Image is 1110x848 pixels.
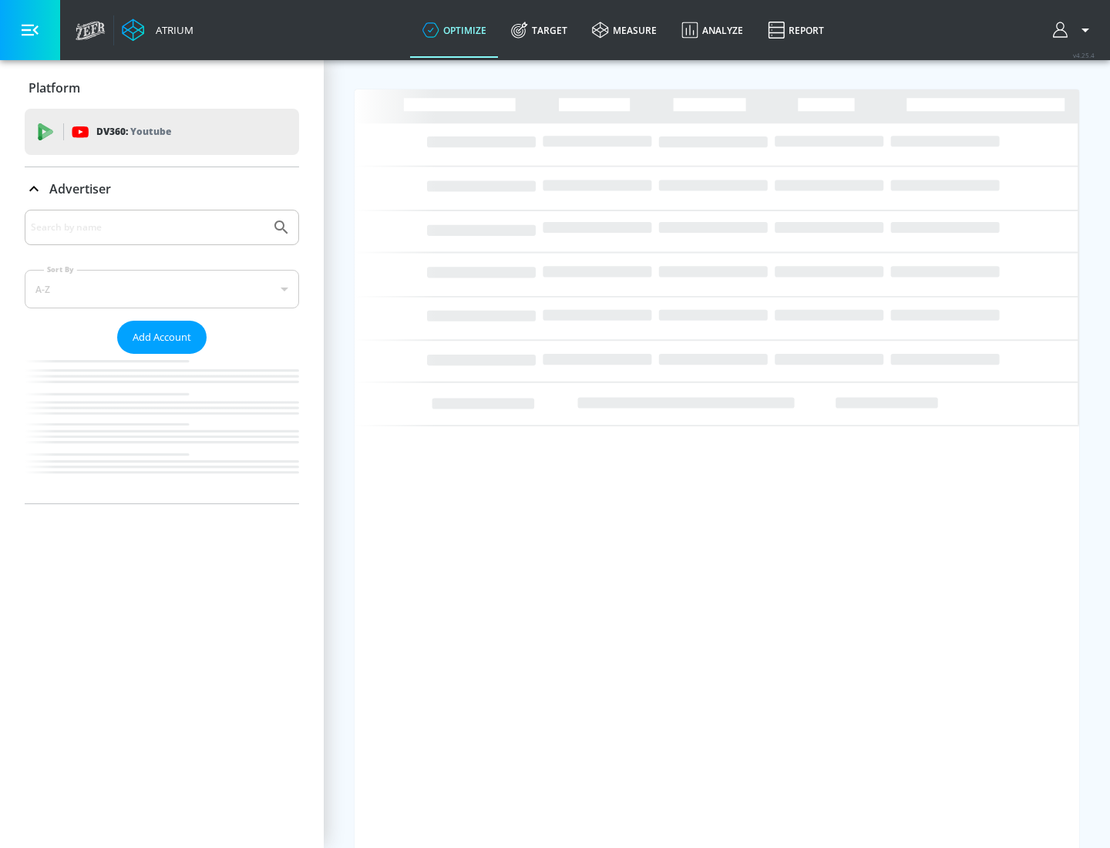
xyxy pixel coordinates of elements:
p: Youtube [130,123,171,140]
a: optimize [410,2,499,58]
div: Platform [25,66,299,109]
nav: list of Advertiser [25,354,299,503]
label: Sort By [44,264,77,274]
p: Platform [29,79,80,96]
button: Add Account [117,321,207,354]
div: Atrium [150,23,193,37]
a: measure [580,2,669,58]
div: Advertiser [25,167,299,210]
input: Search by name [31,217,264,237]
div: DV360: Youtube [25,109,299,155]
a: Analyze [669,2,755,58]
p: Advertiser [49,180,111,197]
a: Atrium [122,19,193,42]
a: Report [755,2,836,58]
p: DV360: [96,123,171,140]
div: Advertiser [25,210,299,503]
span: v 4.25.4 [1073,51,1095,59]
a: Target [499,2,580,58]
span: Add Account [133,328,191,346]
div: A-Z [25,270,299,308]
